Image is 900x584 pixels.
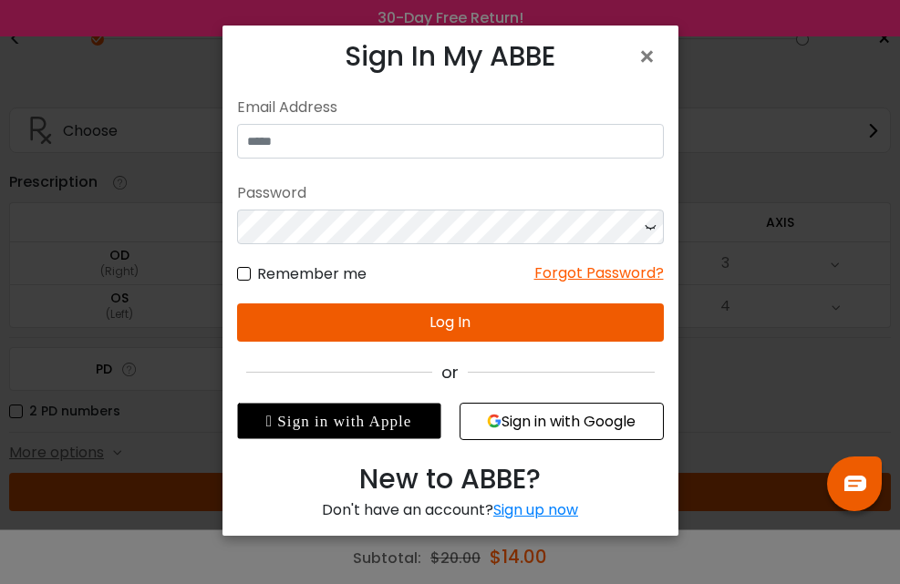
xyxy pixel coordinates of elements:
div: Password [237,177,664,210]
div: or [237,360,664,384]
h3: Sign In My ABBE [237,40,664,73]
span: × [637,37,664,77]
div: Sign up now [493,499,578,520]
div: Forgot Password? [534,262,664,285]
div: Email Address [237,91,664,124]
button: Close [637,40,664,71]
label: Remember me [237,262,367,285]
div: Sign in with Apple [237,403,441,439]
button: Sign in with Google [460,403,664,440]
div: Don't have an account? [237,499,664,521]
img: chat [844,476,866,491]
div: New to ABBE? [237,458,664,499]
button: Log In [237,303,664,342]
